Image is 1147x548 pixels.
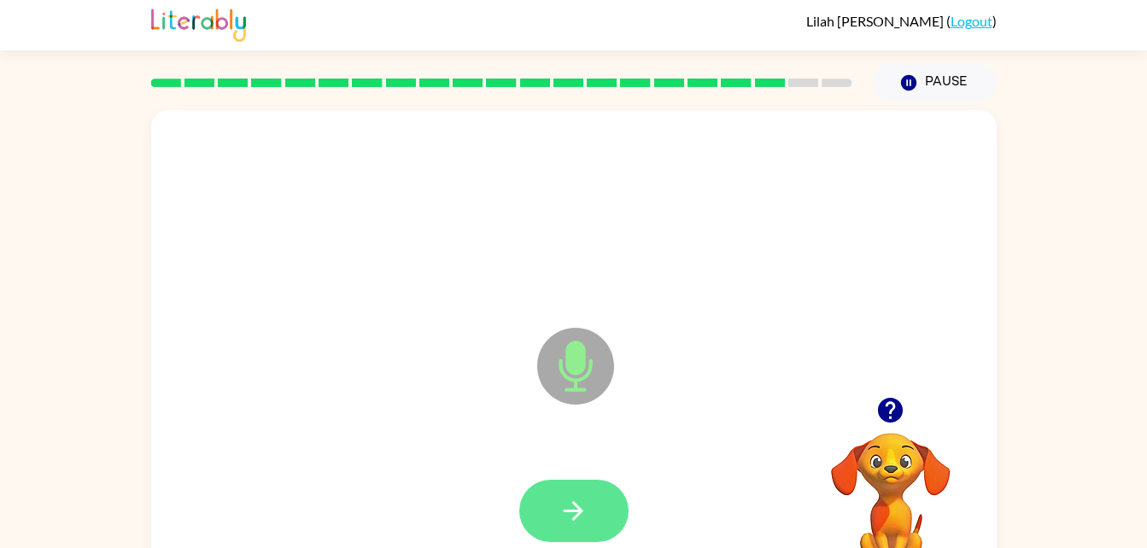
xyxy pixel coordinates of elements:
img: Literably [151,4,246,42]
div: ( ) [806,13,997,29]
span: Lilah [PERSON_NAME] [806,13,946,29]
button: Pause [873,63,997,102]
a: Logout [951,13,992,29]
